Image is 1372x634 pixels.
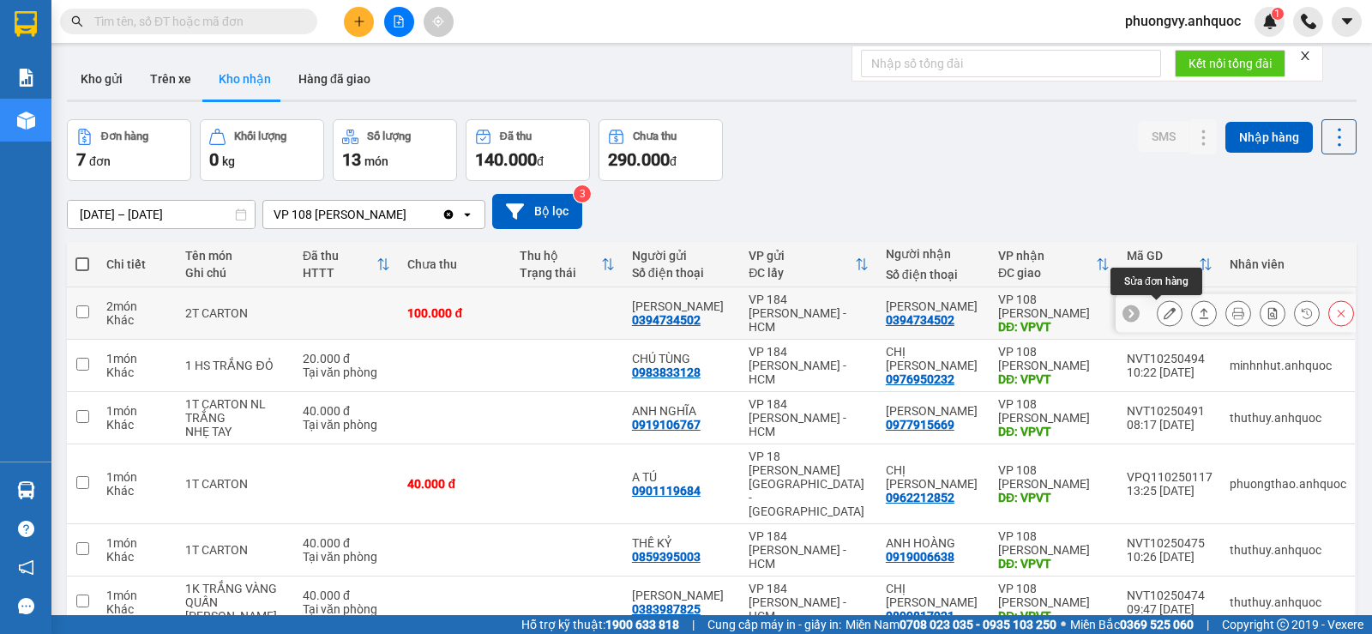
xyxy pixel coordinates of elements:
span: 13 [342,149,361,170]
div: ANH HOÀNG [886,536,981,550]
span: kg [222,154,235,168]
div: VP 184 [PERSON_NAME] - HCM [749,345,869,386]
span: ⚪️ [1061,621,1066,628]
div: 1 món [106,404,168,418]
button: SMS [1138,121,1189,152]
div: Số điện thoại [886,268,981,281]
div: VP 184 [PERSON_NAME] - HCM [749,293,869,334]
div: 1 món [106,352,168,365]
div: 0962212852 [886,491,954,504]
div: Khác [106,550,168,564]
div: 0859395003 [632,550,701,564]
span: phuongvy.anhquoc [1111,10,1255,32]
span: Cung cấp máy in - giấy in: [707,615,841,634]
div: thuthuy.anhquoc [1230,411,1346,425]
span: 7 [76,149,86,170]
div: 20.000 đ [303,352,390,365]
div: VP 108 [PERSON_NAME] [274,206,406,223]
button: Kết nối tổng đài [1175,50,1285,77]
span: đơn [89,154,111,168]
span: search [71,15,83,27]
svg: open [460,208,474,221]
img: logo-vxr [15,11,37,37]
div: Thu hộ [520,249,601,263]
div: DĐ: VPVT [998,425,1110,438]
div: ANH BÁ [886,404,981,418]
div: 1T CARTON [185,477,285,491]
div: 0899817931 [886,609,954,623]
button: Trên xe [136,58,205,100]
button: aim [424,7,454,37]
div: ĐC giao [998,266,1096,280]
span: 140.000 [475,149,537,170]
div: CHỊ UYÊN [886,463,981,491]
div: Chưa thu [407,257,502,271]
div: DĐ: VPVT [998,557,1110,571]
th: Toggle SortBy [990,242,1118,287]
span: 1 [1274,8,1280,20]
img: solution-icon [17,69,35,87]
div: 0919106767 [632,418,701,432]
div: Mã GD [1127,249,1199,263]
span: copyright [1277,619,1289,631]
div: 40.000 đ [303,536,390,550]
div: 0394734502 [886,313,954,327]
span: 290.000 [608,149,670,170]
div: 0394734502 [632,313,701,327]
sup: 3 [574,185,591,202]
div: CHỊ HÀ [886,582,981,609]
div: Số lượng [367,130,411,142]
div: 13:25 [DATE] [1127,484,1213,498]
button: Đã thu140.000đ [466,119,590,181]
div: 1 món [106,589,168,602]
input: Selected VP 108 Lê Hồng Phong - Vũng Tàu. [408,206,410,223]
span: file-add [393,15,405,27]
div: DĐ: VPVT [998,609,1110,623]
button: Hàng đã giao [285,58,384,100]
div: 0976950232 [886,372,954,386]
div: 0383987825 [632,602,701,616]
div: CHÚ TÙNG [632,352,731,365]
div: 0977915669 [886,418,954,432]
th: Toggle SortBy [511,242,623,287]
div: 09:47 [DATE] [1127,602,1213,616]
div: VP 108 [PERSON_NAME] [998,397,1110,425]
div: thuthuy.anhquoc [1230,595,1346,609]
div: 1T CARTON NL TRẮNG [185,397,285,425]
span: | [692,615,695,634]
div: 1 món [106,470,168,484]
div: ANH NGHĨA [632,404,731,418]
img: phone-icon [1301,14,1316,29]
span: đ [537,154,544,168]
div: Giao hàng [1191,300,1217,326]
div: Ngày ĐH [1127,266,1199,280]
th: Toggle SortBy [294,242,399,287]
span: đ [670,154,677,168]
div: Chưa thu [633,130,677,142]
div: Sửa đơn hàng [1110,268,1202,295]
div: 0901119684 [632,484,701,498]
strong: 0369 525 060 [1120,618,1194,631]
span: close [1299,50,1311,62]
button: Chưa thu290.000đ [599,119,723,181]
div: ANH BẢO [632,589,731,602]
th: Toggle SortBy [740,242,877,287]
svg: Clear value [442,208,455,221]
div: Sửa đơn hàng [1157,300,1182,326]
div: phuongthao.anhquoc [1230,477,1346,491]
div: NVT10250494 [1127,352,1213,365]
div: 1K TRẮNG VÀNG QUẤN CHUNG [185,582,285,623]
div: Tên món [185,249,285,263]
div: NVT10250474 [1127,589,1213,602]
div: 40.000 đ [303,589,390,602]
span: | [1207,615,1209,634]
img: warehouse-icon [17,112,35,130]
div: VP 184 [PERSON_NAME] - HCM [749,582,869,623]
div: Tại văn phòng [303,602,390,616]
div: 1 món [106,536,168,550]
div: 1T CARTON [185,543,285,557]
div: ANH MINH [886,299,981,313]
sup: 1 [1272,8,1284,20]
div: Đã thu [303,249,376,263]
span: Miền Nam [845,615,1056,634]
